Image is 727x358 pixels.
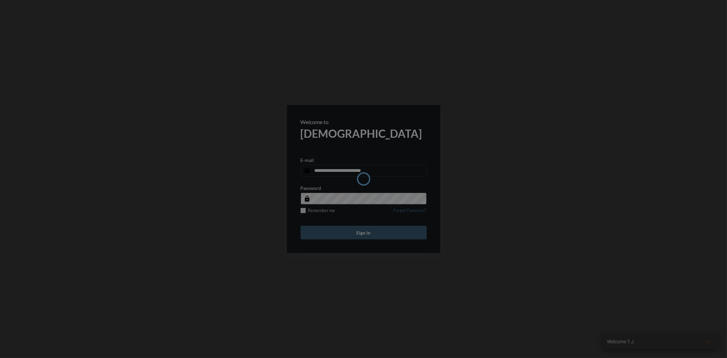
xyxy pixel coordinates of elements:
[301,185,321,191] p: Password
[705,339,711,344] span: Ok
[301,119,427,125] p: Welcome to
[301,226,427,239] button: Sign in
[394,208,427,217] a: Forgot Password?
[301,208,335,213] label: Remember me
[607,338,635,345] span: Welcome T.J.
[301,127,427,140] h2: [DEMOGRAPHIC_DATA]
[301,157,314,163] p: E-mail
